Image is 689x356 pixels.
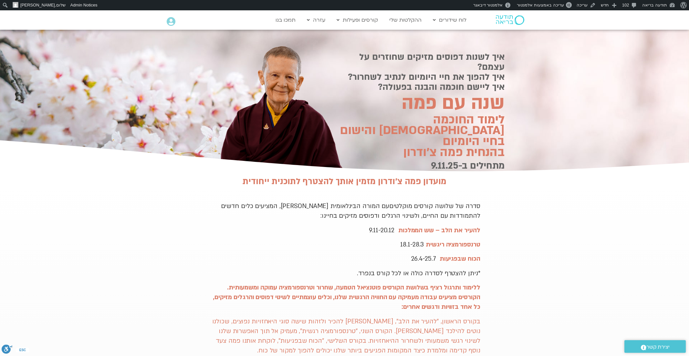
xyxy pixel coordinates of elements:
span: 26.4-25.7 [411,255,436,263]
h2: איך לשנות דפוסים מזיקים שחוזרים על עצמם? איך להפוך את חיי היומיום לנתיב לשחרור? איך ליישם חוכמה ו... [330,52,505,92]
strong: טרנספורמציה ריגשית [426,240,480,249]
span: [PERSON_NAME] [20,3,55,7]
strong: להעיר את הלב – שש הממלכות [398,226,480,235]
h2: מתחילים ב-9.11.25 [330,160,505,171]
a: עזרה [304,14,329,26]
h2: מועדון פמה צ׳ודרון מזמין אותך להצטרף לתוכנית ייחודית [209,177,480,186]
img: תודעה בריאה [496,15,524,25]
h2: שנה עם פמה [330,95,505,112]
a: יצירת קשר [624,340,686,353]
span: עריכה באמצעות אלמנטור [517,3,564,7]
span: יצירת קשר [646,343,670,351]
a: ההקלטות שלי [386,14,425,26]
a: לוח שידורים [430,14,470,26]
span: 9.11-20.12 [369,226,394,235]
span: *ניתן להצטרף לסדרה כולה או לכל קורס בנפרד. [357,269,480,277]
strong: הכוח שבפגיעות [440,255,480,263]
p: בקורס הראשון, "להעיר את הלב", [PERSON_NAME] להכיר ולזהות שישה סוגי היאחזויות נפוצים, שכולנו נוטים... [209,317,480,355]
strong: ללימוד ותרגול רציף בשלושת הקורסים פוטנציאל הטמעה, שחרור וטרנספורמציה עמוקה ומשמעותית. הקורסים מצי... [213,283,480,311]
h2: לימוד החוכמה [DEMOGRAPHIC_DATA] והישום בחיי היומיום בהנחית פמה צ׳ודרון [330,114,505,158]
a: תמכו בנו [272,14,299,26]
span: עם המורה הבינלאומית [PERSON_NAME], המציעים כלים חדשים להתמודדות עם החיים, ולשינוי הרגלים ודפוסים ... [221,202,480,220]
a: קורסים ופעילות [333,14,381,26]
span: סדרה של שלושה קורסים מוקלטים [221,202,480,220]
span: 18.1-28.3 [400,240,424,249]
